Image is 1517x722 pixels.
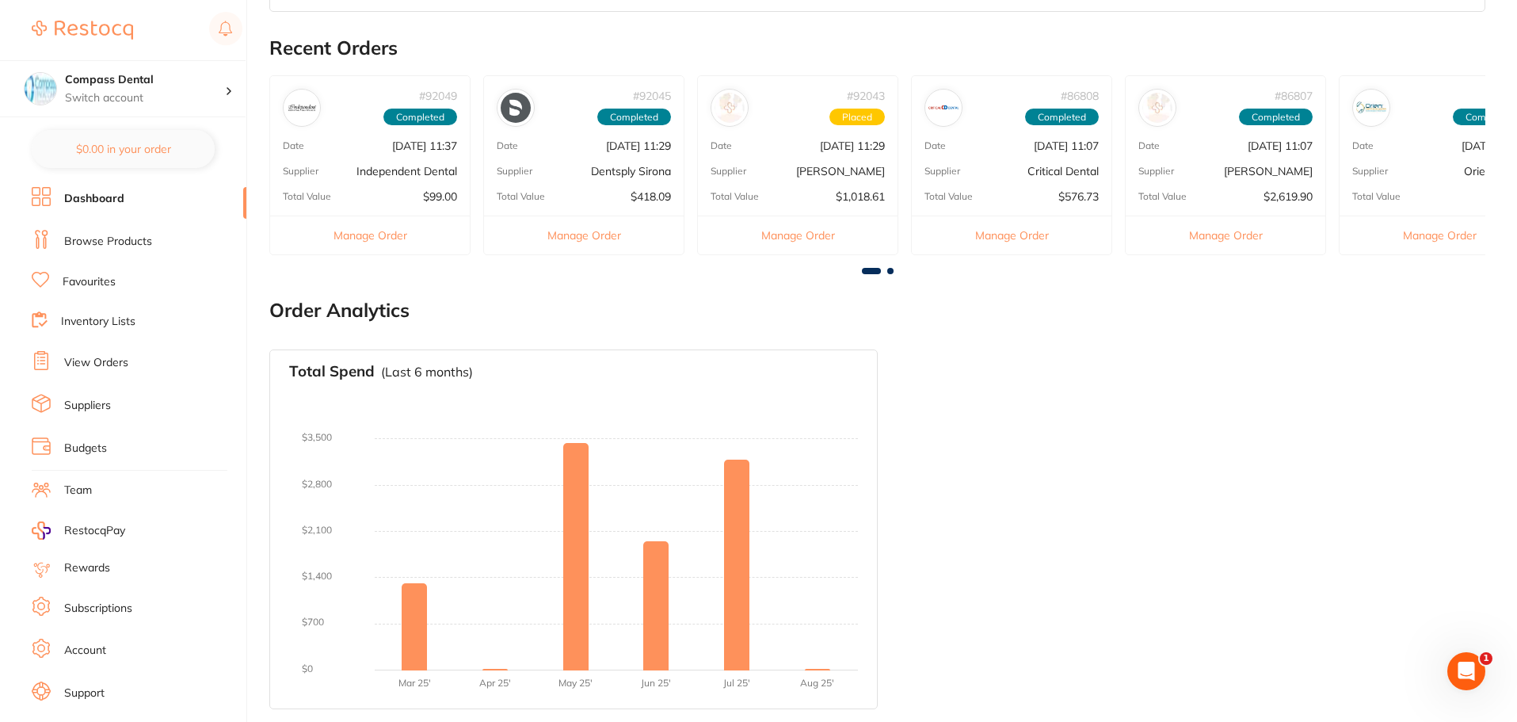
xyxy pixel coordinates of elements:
[847,90,885,102] p: # 92043
[392,139,457,152] p: [DATE] 11:37
[64,355,128,371] a: View Orders
[796,165,885,178] p: [PERSON_NAME]
[1138,191,1187,202] p: Total Value
[269,37,1485,59] h2: Recent Orders
[61,314,135,330] a: Inventory Lists
[1138,140,1160,151] p: Date
[1264,190,1313,203] p: $2,619.90
[597,109,671,126] span: Completed
[64,601,132,617] a: Subscriptions
[65,72,225,88] h4: Compass Dental
[928,93,959,123] img: Critical Dental
[924,140,946,151] p: Date
[64,560,110,576] a: Rewards
[32,521,51,540] img: RestocqPay
[1061,90,1099,102] p: # 86808
[1480,652,1492,665] span: 1
[1034,139,1099,152] p: [DATE] 11:07
[381,365,473,379] p: (Last 6 months)
[283,166,318,177] p: Supplier
[419,90,457,102] p: # 92049
[924,191,973,202] p: Total Value
[1356,93,1386,123] img: Orien dental
[356,165,457,178] p: Independent Dental
[64,483,92,499] a: Team
[65,90,225,106] p: Switch account
[383,109,457,126] span: Completed
[1126,216,1325,254] button: Manage Order
[1058,190,1099,203] p: $576.73
[497,140,518,151] p: Date
[32,130,215,168] button: $0.00 in your order
[501,93,531,123] img: Dentsply Sirona
[25,73,56,105] img: Compass Dental
[1275,90,1313,102] p: # 86807
[32,21,133,40] img: Restocq Logo
[1025,109,1099,126] span: Completed
[912,216,1111,254] button: Manage Order
[711,140,732,151] p: Date
[1447,652,1485,690] iframe: Intercom live chat
[1352,140,1374,151] p: Date
[1027,165,1099,178] p: Critical Dental
[64,643,106,659] a: Account
[289,363,375,380] h3: Total Spend
[820,139,885,152] p: [DATE] 11:29
[1352,191,1401,202] p: Total Value
[698,216,898,254] button: Manage Order
[497,191,545,202] p: Total Value
[269,300,1485,322] h2: Order Analytics
[64,523,125,539] span: RestocqPay
[423,190,457,203] p: $99.00
[1142,93,1172,123] img: Adam Dental
[924,166,960,177] p: Supplier
[484,216,684,254] button: Manage Order
[591,165,671,178] p: Dentsply Sirona
[32,12,133,48] a: Restocq Logo
[1224,165,1313,178] p: [PERSON_NAME]
[283,140,304,151] p: Date
[1239,109,1313,126] span: Completed
[283,191,331,202] p: Total Value
[32,521,125,540] a: RestocqPay
[1138,166,1174,177] p: Supplier
[64,398,111,414] a: Suppliers
[63,274,116,290] a: Favourites
[631,190,671,203] p: $418.09
[497,166,532,177] p: Supplier
[64,686,105,701] a: Support
[715,93,745,123] img: Adam Dental
[64,441,107,457] a: Budgets
[829,109,885,126] span: Placed
[1248,139,1313,152] p: [DATE] 11:07
[64,191,124,207] a: Dashboard
[64,234,152,250] a: Browse Products
[606,139,671,152] p: [DATE] 11:29
[711,191,759,202] p: Total Value
[836,190,885,203] p: $1,018.61
[633,90,671,102] p: # 92045
[1352,166,1388,177] p: Supplier
[270,216,470,254] button: Manage Order
[287,93,317,123] img: Independent Dental
[711,166,746,177] p: Supplier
